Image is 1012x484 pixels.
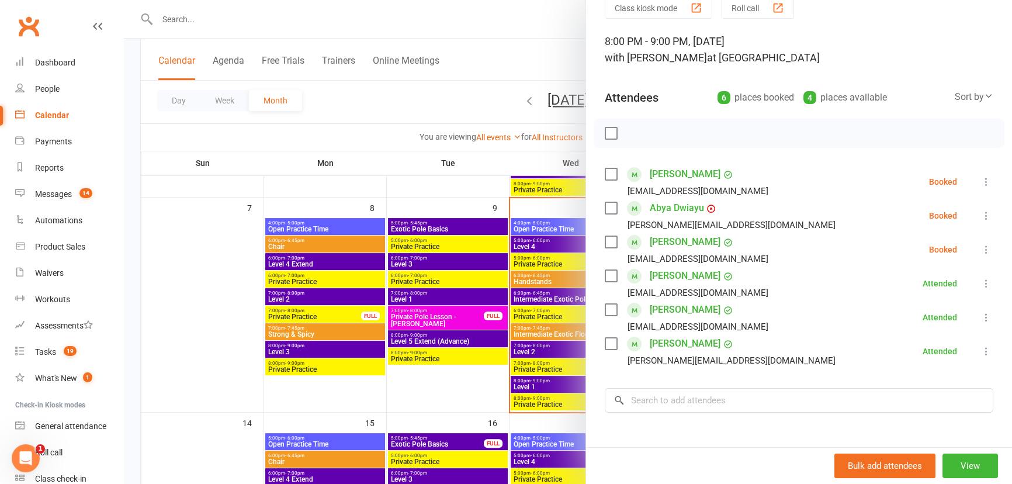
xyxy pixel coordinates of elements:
[923,347,957,355] div: Attended
[650,334,720,353] a: [PERSON_NAME]
[929,178,957,186] div: Booked
[650,267,720,285] a: [PERSON_NAME]
[35,242,85,251] div: Product Sales
[35,137,72,146] div: Payments
[834,454,935,478] button: Bulk add attendees
[718,89,794,106] div: places booked
[15,155,123,181] a: Reports
[650,199,704,217] a: Abya Dwiayu
[923,313,957,321] div: Attended
[718,91,730,104] div: 6
[35,268,64,278] div: Waivers
[35,474,86,483] div: Class check-in
[35,347,56,357] div: Tasks
[650,233,720,251] a: [PERSON_NAME]
[605,33,993,66] div: 8:00 PM - 9:00 PM, [DATE]
[15,234,123,260] a: Product Sales
[605,51,707,64] span: with [PERSON_NAME]
[35,321,93,330] div: Assessments
[628,251,768,267] div: [EMAIL_ADDRESS][DOMAIN_NAME]
[628,217,836,233] div: [PERSON_NAME][EMAIL_ADDRESS][DOMAIN_NAME]
[15,339,123,365] a: Tasks 19
[628,285,768,300] div: [EMAIL_ADDRESS][DOMAIN_NAME]
[929,212,957,220] div: Booked
[79,188,92,198] span: 14
[15,50,123,76] a: Dashboard
[35,374,77,383] div: What's New
[36,444,45,454] span: 1
[35,84,60,94] div: People
[35,189,72,199] div: Messages
[83,372,92,382] span: 1
[35,216,82,225] div: Automations
[15,413,123,440] a: General attendance kiosk mode
[942,454,998,478] button: View
[12,444,40,472] iframe: Intercom live chat
[35,295,70,304] div: Workouts
[628,319,768,334] div: [EMAIL_ADDRESS][DOMAIN_NAME]
[35,58,75,67] div: Dashboard
[707,51,820,64] span: at [GEOGRAPHIC_DATA]
[35,421,106,431] div: General attendance
[15,440,123,466] a: Roll call
[15,76,123,102] a: People
[929,246,957,254] div: Booked
[15,102,123,129] a: Calendar
[15,181,123,208] a: Messages 14
[15,365,123,392] a: What's New1
[955,89,993,105] div: Sort by
[605,444,636,461] div: Notes
[14,12,43,41] a: Clubworx
[15,313,123,339] a: Assessments
[35,110,69,120] div: Calendar
[628,184,768,199] div: [EMAIL_ADDRESS][DOMAIN_NAME]
[923,279,957,288] div: Attended
[15,208,123,234] a: Automations
[15,129,123,155] a: Payments
[35,163,64,172] div: Reports
[628,353,836,368] div: [PERSON_NAME][EMAIL_ADDRESS][DOMAIN_NAME]
[15,286,123,313] a: Workouts
[803,91,816,104] div: 4
[803,89,887,106] div: places available
[64,346,77,356] span: 19
[35,448,63,457] div: Roll call
[605,89,659,106] div: Attendees
[650,165,720,184] a: [PERSON_NAME]
[650,300,720,319] a: [PERSON_NAME]
[15,260,123,286] a: Waivers
[605,388,993,413] input: Search to add attendees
